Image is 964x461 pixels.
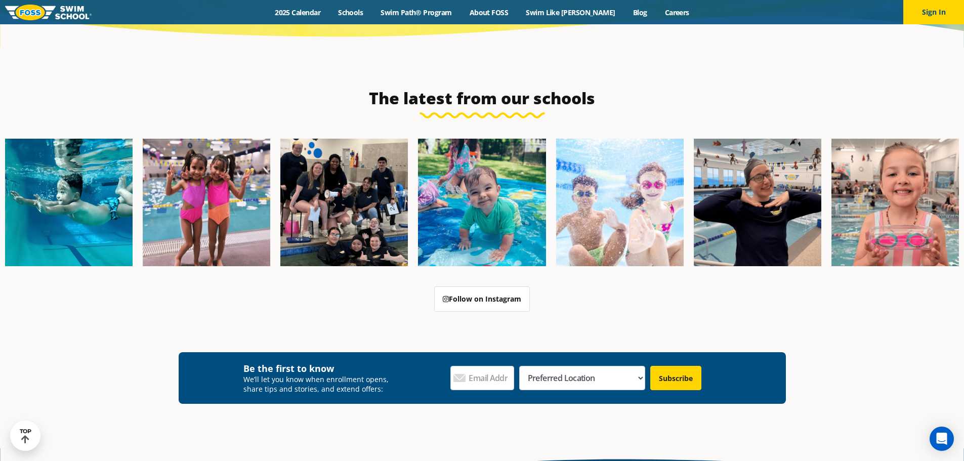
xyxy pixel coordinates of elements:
[5,5,92,20] img: FOSS Swim School Logo
[450,366,514,390] input: Email Address
[556,139,684,266] img: FCC_FOSS_GeneralShoot_May_FallCampaign_lowres-9556-600x600.jpg
[243,362,396,374] h4: Be the first to know
[20,428,31,444] div: TOP
[656,8,698,17] a: Careers
[243,374,396,394] p: We’ll let you know when enrollment opens, share tips and stories, and extend offers:
[650,366,701,390] input: Subscribe
[280,139,408,266] img: Fa25-Website-Images-2-600x600.png
[266,8,329,17] a: 2025 Calendar
[5,139,133,266] img: Fa25-Website-Images-1-600x600.png
[460,8,517,17] a: About FOSS
[624,8,656,17] a: Blog
[372,8,460,17] a: Swim Path® Program
[329,8,372,17] a: Schools
[418,139,546,266] img: Fa25-Website-Images-600x600.png
[831,139,959,266] img: Fa25-Website-Images-14-600x600.jpg
[517,8,624,17] a: Swim Like [PERSON_NAME]
[143,139,270,266] img: Fa25-Website-Images-8-600x600.jpg
[434,286,530,312] a: Follow on Instagram
[930,427,954,451] div: Open Intercom Messenger
[694,139,821,266] img: Fa25-Website-Images-9-600x600.jpg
